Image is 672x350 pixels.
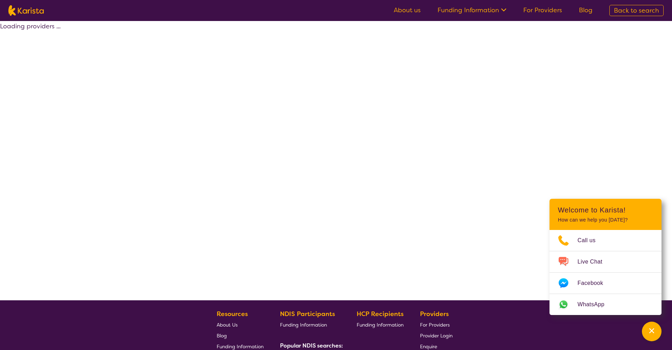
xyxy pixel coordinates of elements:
span: Enquire [420,343,437,350]
a: About Us [217,319,264,330]
span: Provider Login [420,332,453,339]
ul: Choose channel [549,230,661,315]
a: Funding Information [357,319,404,330]
h2: Welcome to Karista! [558,206,653,214]
a: Web link opens in a new tab. [549,294,661,315]
span: Funding Information [280,322,327,328]
b: NDIS Participants [280,310,335,318]
span: About Us [217,322,238,328]
span: Funding Information [217,343,264,350]
a: Provider Login [420,330,453,341]
span: WhatsApp [577,299,613,310]
a: For Providers [523,6,562,14]
span: Funding Information [357,322,404,328]
span: Live Chat [577,257,611,267]
span: Call us [577,235,604,246]
a: Blog [579,6,593,14]
b: Popular NDIS searches: [280,342,343,349]
a: Funding Information [437,6,506,14]
span: Back to search [614,6,659,15]
a: For Providers [420,319,453,330]
b: Resources [217,310,248,318]
span: Facebook [577,278,611,288]
a: Blog [217,330,264,341]
span: Blog [217,332,227,339]
span: For Providers [420,322,450,328]
a: About us [394,6,421,14]
b: HCP Recipients [357,310,404,318]
img: Karista logo [8,5,44,16]
div: Channel Menu [549,199,661,315]
button: Channel Menu [642,322,661,341]
p: How can we help you [DATE]? [558,217,653,223]
a: Funding Information [280,319,340,330]
b: Providers [420,310,449,318]
a: Back to search [609,5,664,16]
